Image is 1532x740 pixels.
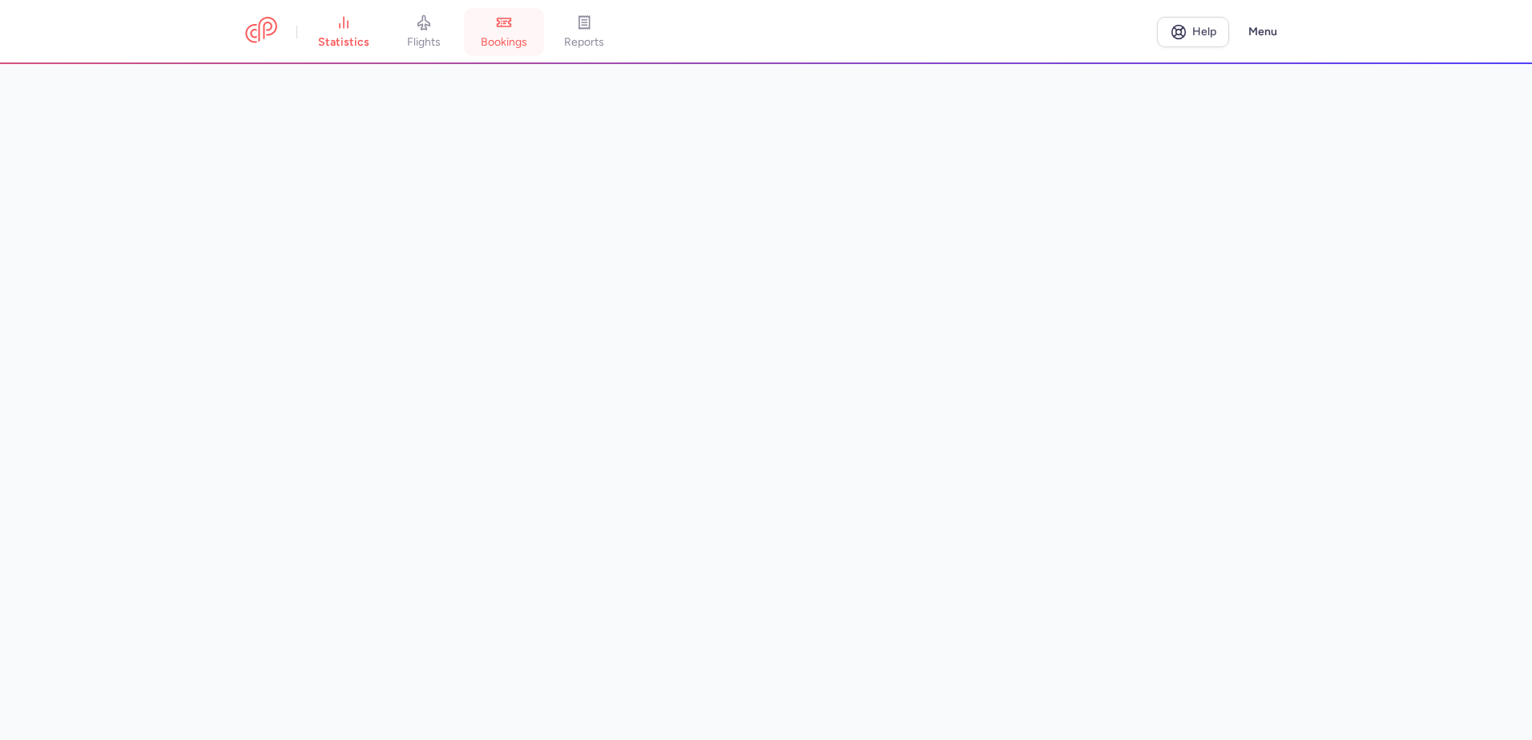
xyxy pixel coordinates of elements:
[464,14,544,50] a: bookings
[481,35,527,50] span: bookings
[564,35,604,50] span: reports
[304,14,384,50] a: statistics
[407,35,441,50] span: flights
[544,14,624,50] a: reports
[1239,17,1287,47] button: Menu
[1157,17,1229,47] a: Help
[384,14,464,50] a: flights
[245,17,277,46] a: CitizenPlane red outlined logo
[1192,26,1216,38] span: Help
[318,35,369,50] span: statistics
